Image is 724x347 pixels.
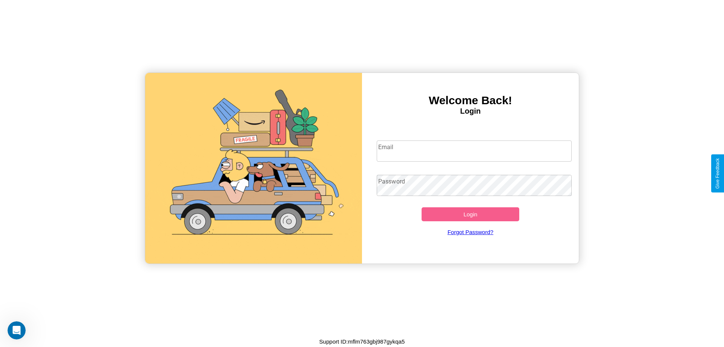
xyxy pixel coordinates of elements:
h4: Login [362,107,579,116]
a: Forgot Password? [373,221,568,243]
button: Login [422,207,519,221]
iframe: Intercom live chat [8,321,26,339]
h3: Welcome Back! [362,94,579,107]
p: Support ID: mflm763gbj987gykqa5 [319,336,405,347]
img: gif [145,73,362,264]
div: Give Feedback [715,158,720,189]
